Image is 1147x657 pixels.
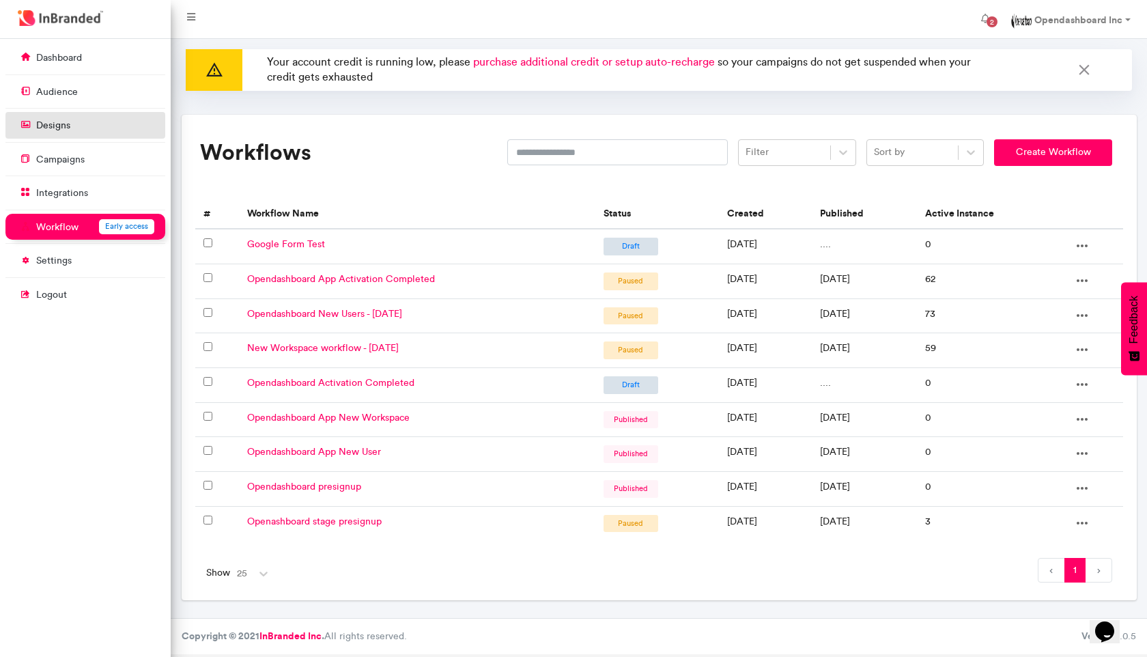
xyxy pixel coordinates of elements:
[604,445,658,463] span: published
[994,139,1112,166] button: Create Workflow
[5,112,165,138] a: designs
[1121,282,1147,375] button: Feedback - Show survey
[812,264,917,299] td: [DATE]
[917,264,1066,299] td: 62
[970,5,1000,33] button: 2
[182,630,324,642] strong: Copyright © 2021 .
[719,333,812,368] td: [DATE]
[812,506,917,540] td: [DATE]
[812,402,917,437] td: [DATE]
[812,229,917,264] td: ....
[5,214,165,240] a: WorkflowEarly access
[812,472,917,507] td: [DATE]
[604,411,658,429] span: published
[247,412,410,423] a: Opendashboard App New Workspace
[874,145,905,159] div: Sort by
[261,49,1000,91] p: Your account credit is running low, please so your campaigns do not get suspended when your credi...
[917,506,1066,540] td: 3
[247,238,325,250] a: Google Form Test
[1090,602,1133,643] iframe: chat widget
[247,308,402,320] a: Opendashboard New Users - [DATE]
[719,264,812,299] td: [DATE]
[812,437,917,472] td: [DATE]
[1128,296,1140,344] span: Feedback
[247,481,361,492] a: Opendashboard presignup
[206,566,230,580] p: Show
[987,16,997,27] span: 2
[719,229,812,264] td: [DATE]
[812,298,917,333] td: [DATE]
[36,221,79,234] p: Workflow
[719,368,812,403] td: [DATE]
[604,272,658,290] span: paused
[604,341,658,359] span: paused
[604,480,658,498] span: published
[917,199,1066,229] th: Active Instance
[812,199,917,229] th: Published
[247,377,414,389] a: Opendashboard Activation Completed
[1000,5,1142,33] a: Opendashboard Inc
[237,567,247,581] div: 25
[36,186,88,200] p: integrations
[259,630,322,642] a: InBranded Inc
[917,472,1066,507] td: 0
[604,238,658,255] span: draft
[14,7,107,29] img: InBranded Logo
[473,55,715,68] span: purchase additional credit or setup auto-recharge
[719,437,812,472] td: [DATE]
[36,153,85,167] p: campaigns
[195,199,240,229] th: #
[1064,558,1086,583] a: Page 1 is your current page
[604,515,658,533] span: paused
[917,298,1066,333] td: 73
[719,298,812,333] td: [DATE]
[5,44,165,70] a: dashboard
[171,618,1147,654] footer: All rights reserved.
[604,307,658,325] span: paused
[247,342,399,354] a: New Workspace workflow - [DATE]
[5,146,165,172] a: campaigns
[812,368,917,403] td: ....
[5,247,165,273] a: settings
[719,402,812,437] td: [DATE]
[1081,630,1136,643] div: 3.0.5
[595,199,719,229] th: Status
[917,368,1066,403] td: 0
[604,376,658,394] span: draft
[36,119,70,132] p: designs
[247,516,382,527] a: Openashboard stage presignup
[917,333,1066,368] td: 59
[36,254,72,268] p: settings
[917,437,1066,472] td: 0
[5,180,165,206] a: integrations
[36,85,78,99] p: audience
[719,506,812,540] td: [DATE]
[812,333,917,368] td: [DATE]
[1034,14,1122,26] strong: Opendashboard Inc
[719,472,812,507] td: [DATE]
[917,402,1066,437] td: 0
[917,229,1066,264] td: 0
[247,273,435,285] a: Opendashboard App Activation Completed
[247,446,381,458] a: Opendashboard App New User
[36,51,82,65] p: dashboard
[719,199,812,229] th: Created
[1081,630,1114,642] b: Version
[36,288,67,302] p: logout
[105,221,148,231] span: Early access
[1011,11,1032,31] img: profile dp
[746,145,769,159] div: Filter
[5,79,165,104] a: audience
[239,199,595,229] th: Workflow Name
[200,139,497,165] h2: Workflows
